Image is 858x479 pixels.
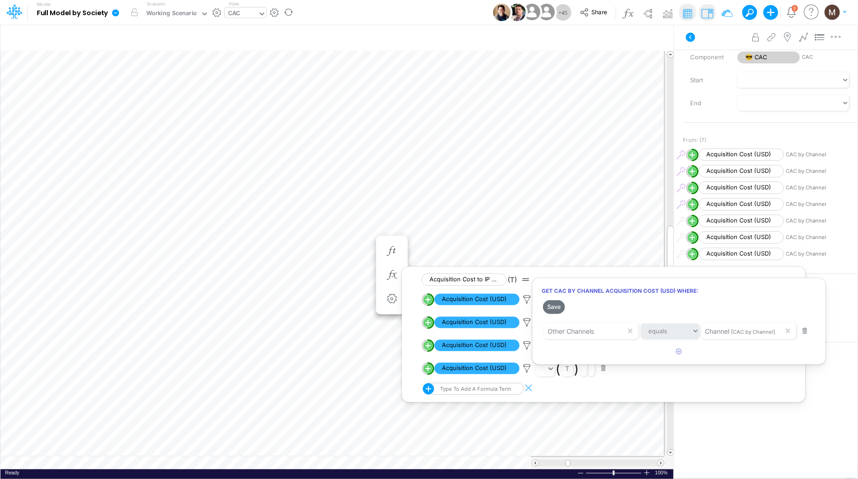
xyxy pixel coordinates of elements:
label: Scenario [147,0,166,7]
button: Save [543,300,565,314]
div: Other Channels [548,326,594,336]
img: User Image Icon [536,2,557,23]
span: Channel [705,327,730,335]
img: User Image Icon [493,4,510,21]
span: Other Channels [548,327,594,335]
div: Channel [705,326,776,336]
img: User Image Icon [521,2,542,23]
span: [CAC by Channel] [732,329,776,335]
img: User Image Icon [509,4,526,21]
label: View [229,0,239,7]
label: Model [37,2,51,7]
